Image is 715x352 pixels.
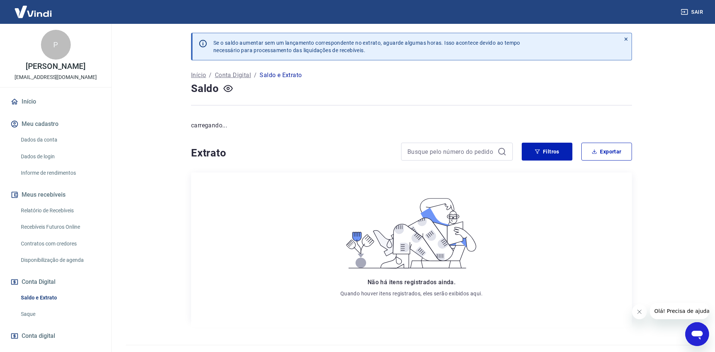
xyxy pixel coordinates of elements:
p: / [254,71,257,80]
img: Vindi [9,0,57,23]
a: Conta Digital [215,71,251,80]
input: Busque pelo número do pedido [407,146,495,157]
p: Quando houver itens registrados, eles serão exibidos aqui. [340,290,483,297]
p: carregando... [191,121,632,130]
iframe: Fechar mensagem [632,304,647,319]
div: P [41,30,71,60]
a: Recebíveis Futuros Online [18,219,102,235]
a: Saque [18,307,102,322]
button: Conta Digital [9,274,102,290]
a: Conta digital [9,328,102,344]
a: Início [9,93,102,110]
iframe: Mensagem da empresa [650,303,709,319]
span: Não há itens registrados ainda. [368,279,455,286]
a: Disponibilização de agenda [18,253,102,268]
button: Sair [679,5,706,19]
h4: Saldo [191,81,219,96]
a: Informe de rendimentos [18,165,102,181]
span: Olá! Precisa de ajuda? [4,5,63,11]
span: Conta digital [22,331,55,341]
a: Relatório de Recebíveis [18,203,102,218]
a: Contratos com credores [18,236,102,251]
h4: Extrato [191,146,392,161]
a: Dados da conta [18,132,102,148]
a: Saldo e Extrato [18,290,102,305]
p: Saldo e Extrato [260,71,302,80]
button: Exportar [581,143,632,161]
button: Filtros [522,143,572,161]
p: Se o saldo aumentar sem um lançamento correspondente no extrato, aguarde algumas horas. Isso acon... [213,39,520,54]
button: Meu cadastro [9,116,102,132]
p: [PERSON_NAME] [26,63,85,70]
a: Dados de login [18,149,102,164]
p: [EMAIL_ADDRESS][DOMAIN_NAME] [15,73,97,81]
p: / [209,71,212,80]
iframe: Botão para abrir a janela de mensagens [685,322,709,346]
button: Meus recebíveis [9,187,102,203]
a: Início [191,71,206,80]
